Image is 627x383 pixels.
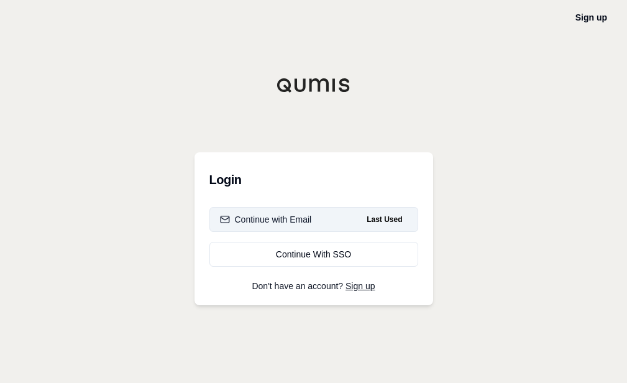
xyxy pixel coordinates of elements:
h3: Login [209,167,418,192]
a: Sign up [575,12,607,22]
div: Continue with Email [220,213,312,226]
p: Don't have an account? [209,282,418,290]
button: Continue with EmailLast Used [209,207,418,232]
a: Sign up [346,281,375,291]
span: Last Used [362,212,407,227]
a: Continue With SSO [209,242,418,267]
div: Continue With SSO [220,248,408,261]
img: Qumis [277,78,351,93]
